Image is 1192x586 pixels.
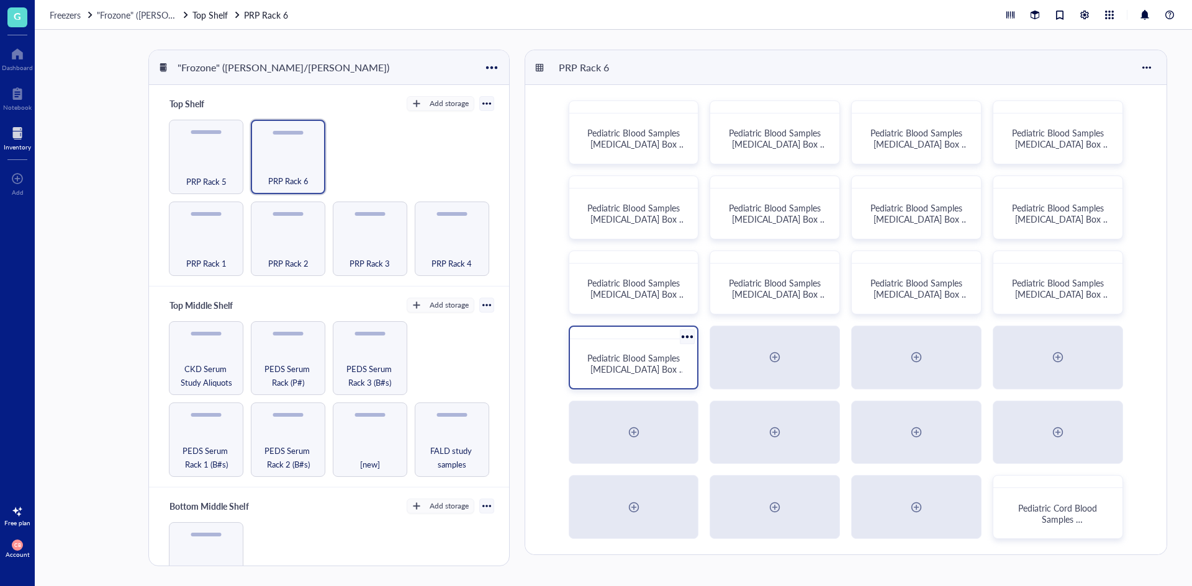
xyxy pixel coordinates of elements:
div: Top Middle Shelf [164,296,238,314]
div: Add storage [430,300,469,311]
span: PRP Rack 6 [268,174,309,188]
span: PEDS Serum Rack 1 (B#s) [174,444,238,471]
span: PRP Rack 3 [350,257,390,270]
span: PRP Rack 5 [186,175,227,189]
span: "Frozone" ([PERSON_NAME]/[PERSON_NAME]) [97,9,281,21]
a: Freezers [50,8,94,22]
div: PRP Rack 6 [553,57,628,78]
span: Pediatric Blood Samples [MEDICAL_DATA] Box #128 [587,277,685,311]
div: Notebook [3,104,32,111]
span: Pediatric Blood Samples [MEDICAL_DATA] Box #132 [587,352,685,386]
span: Freezers [50,9,81,21]
a: "Frozone" ([PERSON_NAME]/[PERSON_NAME]) [97,8,190,22]
span: PEDS Serum Rack (P#) [256,362,320,389]
button: Add storage [407,96,474,111]
span: Pediatric Blood Samples [MEDICAL_DATA] Box #123 [1012,127,1110,161]
div: Add storage [430,98,469,109]
span: Pediatric Blood Samples [MEDICAL_DATA] Box #120 [587,127,685,161]
span: PRP Rack 4 [431,257,472,270]
span: CKD Serum Study Aliquots [174,362,238,389]
a: Top ShelfPRP Rack 6 [192,8,291,22]
button: Add storage [407,298,474,313]
div: Dashboard [2,64,33,71]
span: Pediatric Blood Samples [MEDICAL_DATA] Box #130 [870,277,968,311]
div: Free plan [4,519,30,526]
div: Add storage [430,500,469,512]
div: Account [6,551,30,558]
span: Pediatric Blood Samples [MEDICAL_DATA] Box #129 [729,277,827,311]
div: Add [12,189,24,196]
span: Pediatric Blood Samples [MEDICAL_DATA] Box #131 [1012,277,1110,311]
span: Pediatric Blood Samples [MEDICAL_DATA] Box #126 [870,202,968,236]
span: FALD study samples [420,444,484,471]
span: Pediatric Blood Samples [MEDICAL_DATA] Box #122 [870,127,968,161]
span: Pediatric Cord Blood Samples [MEDICAL_DATA] Box #1 [1009,502,1107,536]
div: "Frozone" ([PERSON_NAME]/[PERSON_NAME]) [172,57,395,78]
span: Pediatric Blood Samples [MEDICAL_DATA] Box #125 [729,202,827,236]
span: [new] [360,458,380,471]
a: Dashboard [2,44,33,71]
span: G [14,8,21,24]
span: PRP Rack 1 [186,257,227,270]
div: Inventory [4,143,31,151]
span: PRP Rack 2 [268,257,309,270]
span: Pediatric Blood Samples [MEDICAL_DATA] Box #127 [1012,202,1110,236]
span: Pediatric Blood Samples [MEDICAL_DATA] Box #124 [587,202,685,236]
div: Top Shelf [164,95,238,112]
a: Inventory [4,123,31,151]
button: Add storage [407,499,474,513]
span: PEDS Serum Rack 2 (B#s) [256,444,320,471]
span: PEDS Serum Rack 3 (B#s) [338,362,402,389]
div: Bottom Middle Shelf [164,497,254,515]
span: Pediatric Blood Samples [MEDICAL_DATA] Box #121 [729,127,827,161]
a: Notebook [3,84,32,111]
span: CB [14,542,20,548]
